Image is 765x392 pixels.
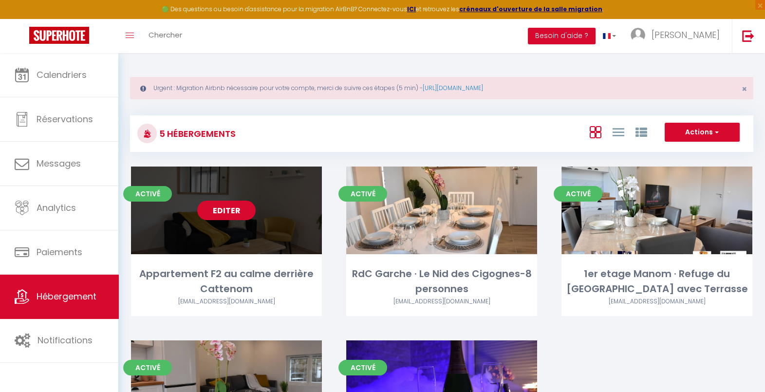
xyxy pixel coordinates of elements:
[8,4,37,33] button: Ouvrir le widget de chat LiveChat
[635,124,647,140] a: Vue par Groupe
[589,124,601,140] a: Vue en Box
[37,334,93,346] span: Notifications
[623,19,732,53] a: ... [PERSON_NAME]
[29,27,89,44] img: Super Booking
[37,202,76,214] span: Analytics
[131,266,322,297] div: Appartement F2 au calme derrière Cattenom
[346,297,537,306] div: Airbnb
[724,348,758,385] iframe: Chat
[37,290,96,302] span: Hébergement
[554,186,602,202] span: Activé
[37,157,81,169] span: Messages
[123,360,172,375] span: Activé
[37,69,87,81] span: Calendriers
[561,266,752,297] div: 1er etage Manom · Refuge du [GEOGRAPHIC_DATA] avec Terrasse
[528,28,596,44] button: Besoin d'aide ?
[197,201,256,220] a: Editer
[338,360,387,375] span: Activé
[157,123,236,145] h3: 5 Hébergements
[665,123,740,142] button: Actions
[561,297,752,306] div: Airbnb
[612,124,624,140] a: Vue en Liste
[742,83,747,95] span: ×
[742,85,747,93] button: Close
[407,5,416,13] a: ICI
[141,19,189,53] a: Chercher
[37,246,82,258] span: Paiements
[742,30,754,42] img: logout
[130,77,753,99] div: Urgent : Migration Airbnb nécessaire pour votre compte, merci de suivre ces étapes (5 min) -
[423,84,483,92] a: [URL][DOMAIN_NAME]
[37,113,93,125] span: Réservations
[631,28,645,42] img: ...
[346,266,537,297] div: RdC Garche · Le Nid des Cigognes-8 personnes
[652,29,720,41] span: [PERSON_NAME]
[338,186,387,202] span: Activé
[131,297,322,306] div: Airbnb
[123,186,172,202] span: Activé
[149,30,182,40] span: Chercher
[459,5,602,13] a: créneaux d'ouverture de la salle migration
